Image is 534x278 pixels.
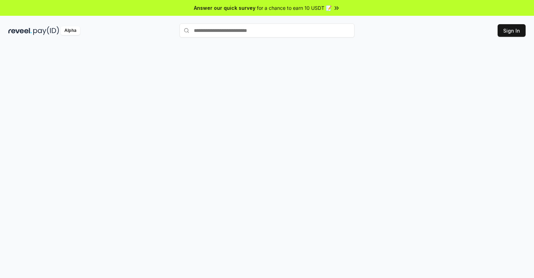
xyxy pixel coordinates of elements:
[8,26,32,35] img: reveel_dark
[257,4,332,12] span: for a chance to earn 10 USDT 📝
[33,26,59,35] img: pay_id
[61,26,80,35] div: Alpha
[498,24,526,37] button: Sign In
[194,4,255,12] span: Answer our quick survey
